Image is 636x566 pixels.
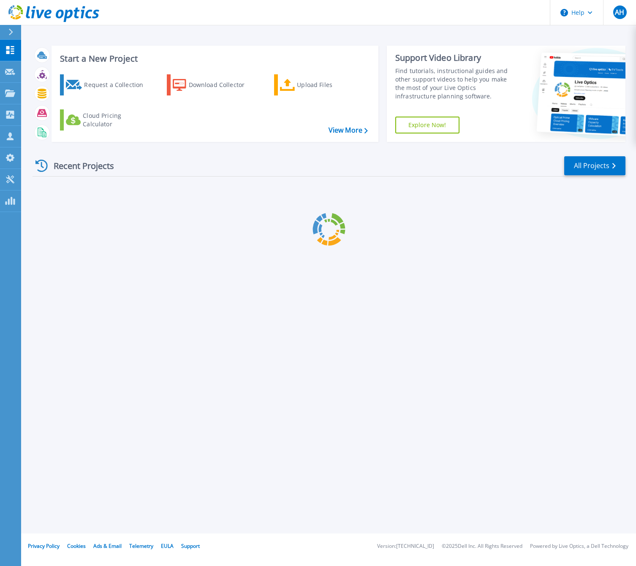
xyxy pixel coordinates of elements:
span: AH [615,9,624,16]
a: Cloud Pricing Calculator [60,109,154,131]
div: Cloud Pricing Calculator [83,112,150,128]
a: Request a Collection [60,74,154,95]
div: Request a Collection [84,76,152,93]
a: Explore Now! [395,117,459,133]
div: Recent Projects [33,155,125,176]
div: Download Collector [189,76,256,93]
a: Support [181,542,200,550]
a: View More [329,126,368,134]
a: All Projects [564,156,625,175]
div: Upload Files [297,76,364,93]
a: Telemetry [129,542,153,550]
li: © 2025 Dell Inc. All Rights Reserved [442,544,522,549]
div: Support Video Library [395,52,515,63]
li: Version: [TECHNICAL_ID] [377,544,434,549]
a: Cookies [67,542,86,550]
h3: Start a New Project [60,54,367,63]
a: Ads & Email [93,542,122,550]
a: EULA [161,542,174,550]
a: Upload Files [274,74,368,95]
a: Download Collector [167,74,261,95]
a: Privacy Policy [28,542,60,550]
li: Powered by Live Optics, a Dell Technology [530,544,628,549]
div: Find tutorials, instructional guides and other support videos to help you make the most of your L... [395,67,515,101]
